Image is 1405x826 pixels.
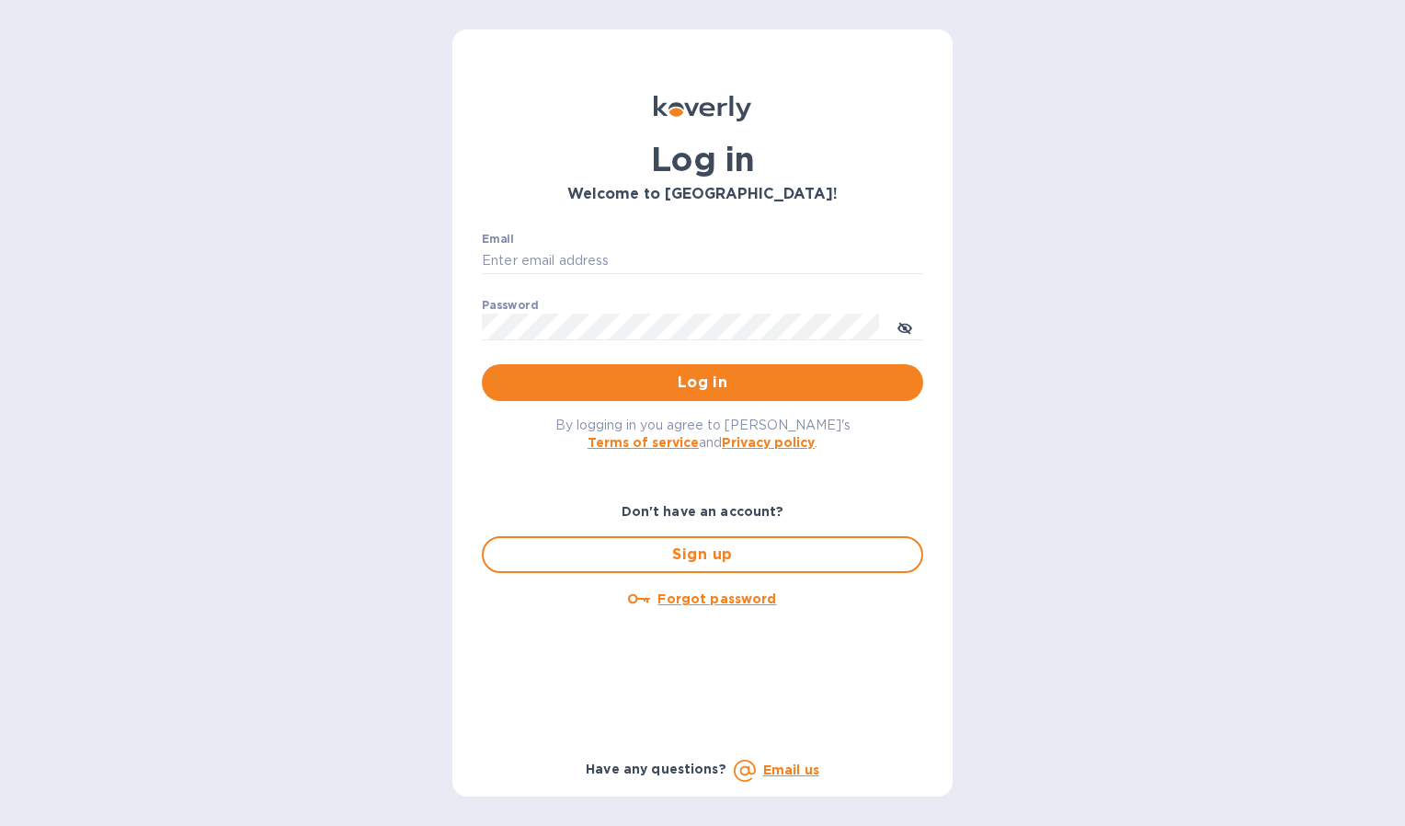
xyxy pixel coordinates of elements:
h1: Log in [482,140,923,178]
span: By logging in you agree to [PERSON_NAME]'s and . [555,418,851,450]
label: Email [482,234,514,245]
u: Forgot password [657,591,776,606]
span: Sign up [498,544,907,566]
a: Email us [763,763,819,777]
button: toggle password visibility [886,308,923,345]
button: Log in [482,364,923,401]
button: Sign up [482,536,923,573]
span: Log in [497,372,908,394]
input: Enter email address [482,247,923,275]
img: Koverly [654,96,751,121]
b: Have any questions? [586,762,726,776]
a: Terms of service [588,435,699,450]
a: Privacy policy [722,435,815,450]
h3: Welcome to [GEOGRAPHIC_DATA]! [482,186,923,203]
b: Don't have an account? [622,504,784,519]
label: Password [482,300,538,311]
